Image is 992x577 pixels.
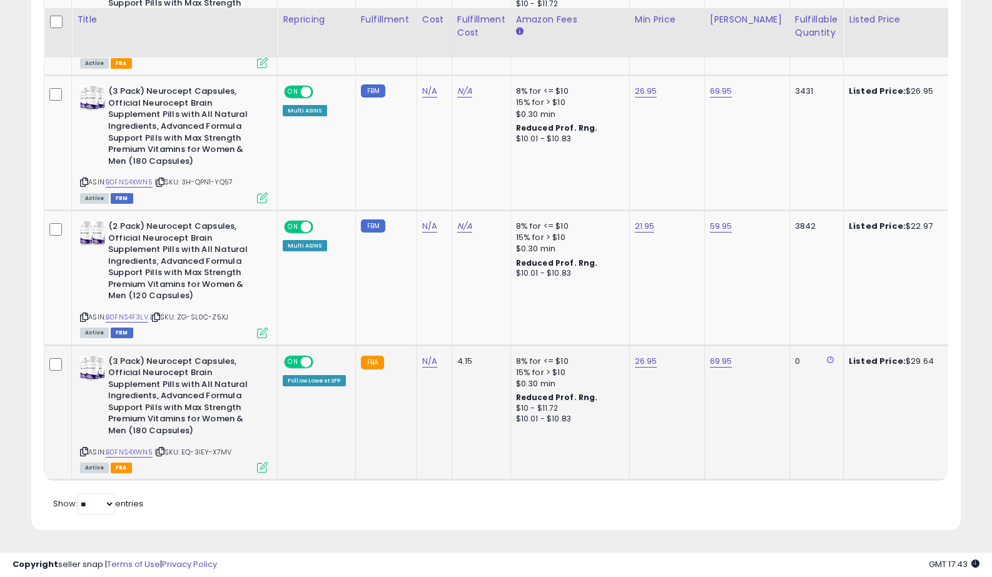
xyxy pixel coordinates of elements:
[285,222,301,233] span: ON
[516,134,620,144] div: $10.01 - $10.83
[422,85,437,98] a: N/A
[795,13,838,39] div: Fulfillable Quantity
[516,221,620,232] div: 8% for <= $10
[106,177,153,188] a: B0FNS4XWN5
[516,243,620,254] div: $0.30 min
[80,86,268,202] div: ASIN:
[13,558,58,570] strong: Copyright
[849,85,906,97] b: Listed Price:
[154,177,233,187] span: | SKU: 3H-QPN1-YQ57
[285,356,301,367] span: ON
[80,221,268,337] div: ASIN:
[150,312,228,322] span: | SKU: ZG-SL0C-Z5XJ
[849,355,906,367] b: Listed Price:
[516,268,620,279] div: $10.01 - $10.83
[361,219,385,233] small: FBM
[77,13,272,26] div: Title
[283,375,346,386] div: Follow Lowest SFP
[516,123,598,133] b: Reduced Prof. Rng.
[422,220,437,233] a: N/A
[635,355,657,368] a: 26.95
[457,85,472,98] a: N/A
[516,13,624,26] div: Amazon Fees
[849,356,953,367] div: $29.64
[422,13,447,26] div: Cost
[516,367,620,378] div: 15% for > $10
[80,86,105,111] img: 41LUpukmc7L._SL40_.jpg
[361,13,412,26] div: Fulfillment
[361,84,385,98] small: FBM
[80,58,109,69] span: All listings currently available for purchase on Amazon
[80,356,105,381] img: 41LUpukmc7L._SL40_.jpg
[635,13,699,26] div: Min Price
[710,13,784,26] div: [PERSON_NAME]
[516,356,620,367] div: 8% for <= $10
[516,109,620,120] div: $0.30 min
[516,258,598,268] b: Reduced Prof. Rng.
[516,414,620,424] div: $10.01 - $10.83
[422,355,437,368] a: N/A
[635,220,655,233] a: 21.95
[13,559,217,571] div: seller snap | |
[516,378,620,389] div: $0.30 min
[795,86,834,97] div: 3431
[516,26,524,38] small: Amazon Fees.
[107,558,160,570] a: Terms of Use
[80,328,109,338] span: All listings currently available for purchase on Amazon
[710,355,732,368] a: 69.95
[283,13,350,26] div: Repricing
[80,193,109,204] span: All listings currently available for purchase on Amazon
[111,58,132,69] span: FBA
[283,105,327,116] div: Multi ASINS
[108,86,260,170] b: (3 Pack) Neurocept Capsules, Official Neurocept Brain Supplement Pills with All Natural Ingredien...
[106,447,153,458] a: B0FNS4XWN5
[849,13,957,26] div: Listed Price
[710,220,732,233] a: 59.95
[80,356,268,472] div: ASIN:
[311,222,332,233] span: OFF
[457,220,472,233] a: N/A
[111,463,132,473] span: FBA
[795,221,834,232] div: 3842
[53,498,143,509] span: Show: entries
[849,221,953,232] div: $22.97
[457,356,501,367] div: 4.15
[283,240,327,251] div: Multi ASINS
[111,193,133,204] span: FBM
[111,328,133,338] span: FBM
[710,85,732,98] a: 69.95
[516,97,620,108] div: 15% for > $10
[361,356,384,369] small: FBA
[516,403,620,414] div: $10 - $11.72
[635,85,657,98] a: 26.95
[311,356,332,367] span: OFF
[457,13,505,39] div: Fulfillment Cost
[162,558,217,570] a: Privacy Policy
[311,87,332,98] span: OFF
[849,86,953,97] div: $26.95
[516,232,620,243] div: 15% for > $10
[80,221,105,246] img: 41B9X8bAgxL._SL40_.jpg
[516,392,598,403] b: Reduced Prof. Rng.
[108,356,260,440] b: (3 Pack) Neurocept Capsules, Official Neurocept Brain Supplement Pills with All Natural Ingredien...
[795,356,834,367] div: 0
[106,312,148,323] a: B0FNS4F3LV
[285,87,301,98] span: ON
[929,558,979,570] span: 2025-10-10 17:43 GMT
[154,447,231,457] span: | SKU: EQ-3IEY-X7MV
[516,86,620,97] div: 8% for <= $10
[108,221,260,305] b: (2 Pack) Neurocept Capsules, Official Neurocept Brain Supplement Pills with All Natural Ingredien...
[80,463,109,473] span: All listings currently available for purchase on Amazon
[849,220,906,232] b: Listed Price:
